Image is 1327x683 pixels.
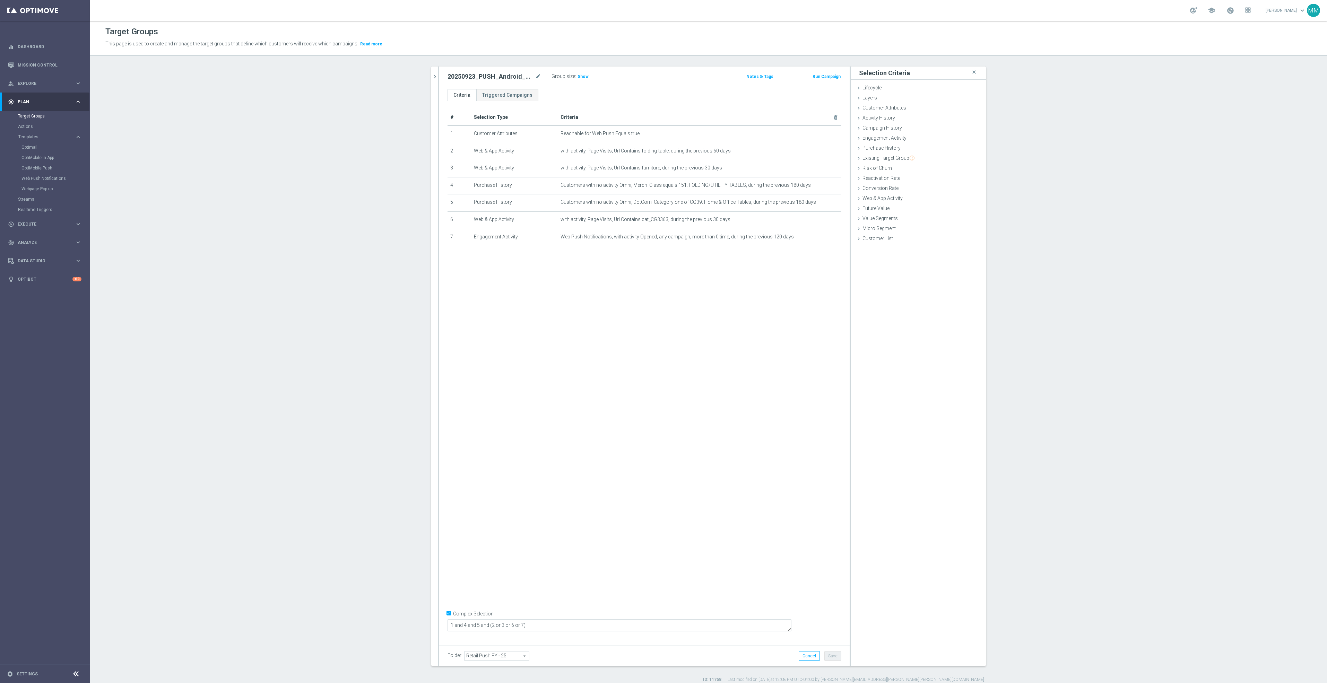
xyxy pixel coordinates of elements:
[862,155,914,161] span: Existing Target Group
[471,125,558,143] td: Customer Attributes
[8,99,14,105] i: gps_fixed
[561,148,731,154] span: with activity, Page Visits, Url Contains folding-table, during the previous 60 days
[18,134,82,140] button: Templates keyboard_arrow_right
[75,257,81,264] i: keyboard_arrow_right
[8,81,82,86] button: person_search Explore keyboard_arrow_right
[448,653,461,658] label: Folder
[8,258,75,264] div: Data Studio
[21,173,89,184] div: Web Push Notifications
[448,211,471,229] td: 6
[21,184,89,194] div: Webpage Pop-up
[18,81,75,86] span: Explore
[448,177,471,194] td: 4
[7,671,13,677] i: settings
[561,131,640,137] span: Reachable for Web Push Equals true
[8,44,14,50] i: equalizer
[8,62,82,68] button: Mission Control
[17,672,38,676] a: Settings
[8,258,82,264] button: Data Studio keyboard_arrow_right
[8,99,75,105] div: Plan
[471,177,558,194] td: Purchase History
[75,239,81,246] i: keyboard_arrow_right
[18,204,89,215] div: Realtime Triggers
[75,221,81,227] i: keyboard_arrow_right
[8,44,82,50] button: equalizer Dashboard
[75,98,81,105] i: keyboard_arrow_right
[561,199,816,205] span: Customers with no activity Omni, DotCom_Category one of CG39: Home & Office Tables, during the pr...
[859,69,910,77] h3: Selection Criteria
[21,186,72,192] a: Webpage Pop-up
[862,125,902,131] span: Campaign History
[1265,5,1307,16] a: [PERSON_NAME]keyboard_arrow_down
[448,194,471,212] td: 5
[448,229,471,246] td: 7
[105,27,158,37] h1: Target Groups
[18,222,75,226] span: Execute
[862,205,890,211] span: Future Value
[862,175,900,181] span: Reactivation Rate
[471,211,558,229] td: Web & App Activity
[8,37,81,56] div: Dashboard
[824,651,841,661] button: Save
[18,37,81,56] a: Dashboard
[812,73,841,80] button: Run Campaign
[448,125,471,143] td: 1
[8,240,82,245] div: track_changes Analyze keyboard_arrow_right
[8,239,75,246] div: Analyze
[471,229,558,246] td: Engagement Activity
[431,67,438,87] button: chevron_right
[21,142,89,152] div: Optimail
[8,277,82,282] button: lightbulb Optibot +10
[448,72,534,81] h2: 20250923_PUSH_Android_Furniture_$49.99Tables
[21,163,89,173] div: OptiMobile Push
[448,160,471,177] td: 3
[971,68,978,77] i: close
[703,677,721,683] label: ID: 11758
[75,80,81,87] i: keyboard_arrow_right
[862,165,892,171] span: Risk of Churn
[575,73,576,79] label: :
[432,73,438,80] i: chevron_right
[471,194,558,212] td: Purchase History
[833,115,839,120] i: delete_forever
[448,110,471,125] th: #
[471,110,558,125] th: Selection Type
[862,226,896,231] span: Micro Segment
[561,182,811,188] span: Customers with no activity Omni, Merch_Class equals 151: FOLDING/UTILITY TABLES, during the previ...
[471,143,558,160] td: Web & App Activity
[18,194,89,204] div: Streams
[72,277,81,281] div: +10
[862,195,903,201] span: Web & App Activity
[8,221,75,227] div: Execute
[862,115,895,121] span: Activity History
[8,221,82,227] div: play_circle_outline Execute keyboard_arrow_right
[799,651,820,661] button: Cancel
[18,196,72,202] a: Streams
[728,677,984,683] label: Last modified on [DATE] at 12:08 PM UTC-04:00 by [PERSON_NAME][EMAIL_ADDRESS][PERSON_NAME][PERSON...
[448,143,471,160] td: 2
[8,80,75,87] div: Explore
[18,113,72,119] a: Target Groups
[453,611,494,617] label: Complex Selection
[561,165,722,171] span: with activity, Page Visits, Url Contains furniture, during the previous 30 days
[862,85,882,90] span: Lifecycle
[21,176,72,181] a: Web Push Notifications
[8,270,81,288] div: Optibot
[862,145,901,151] span: Purchase History
[18,111,89,121] div: Target Groups
[8,99,82,105] div: gps_fixed Plan keyboard_arrow_right
[18,132,89,194] div: Templates
[21,152,89,163] div: OptiMobile In-App
[561,234,794,240] span: Web Push Notifications, with activity Opened, any campaign, more than 0 time, during the previous...
[448,89,476,101] a: Criteria
[862,135,907,141] span: Engagement Activity
[561,114,578,120] span: Criteria
[21,145,72,150] a: Optimail
[535,72,541,81] i: mode_edit
[1307,4,1320,17] div: MM
[105,41,358,46] span: This page is used to create and manage the target groups that define which customers will receive...
[18,124,72,129] a: Actions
